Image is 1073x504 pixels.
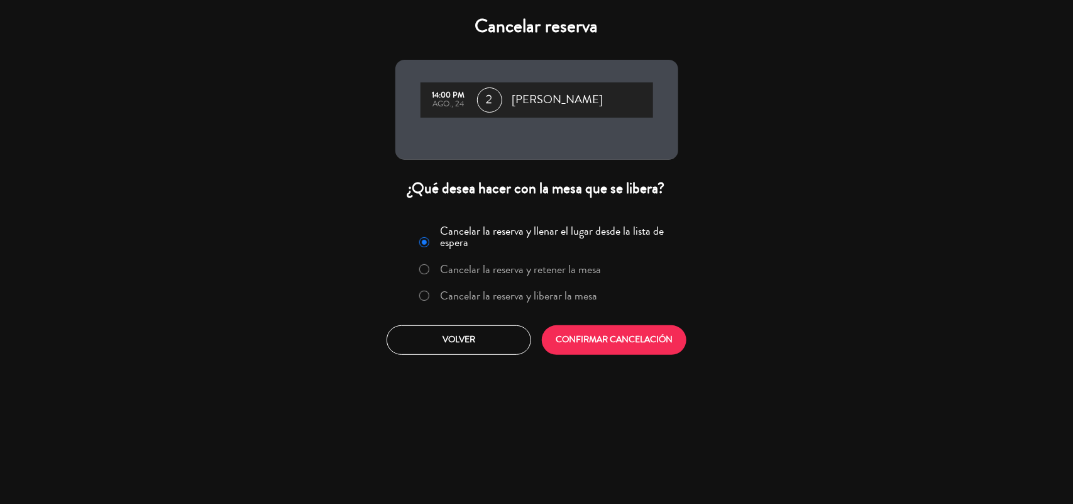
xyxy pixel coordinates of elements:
div: 14:00 PM [427,91,471,100]
label: Cancelar la reserva y liberar la mesa [440,290,597,301]
label: Cancelar la reserva y retener la mesa [440,264,601,275]
button: Volver [387,325,531,355]
div: ¿Qué desea hacer con la mesa que se libera? [395,179,678,198]
div: ago., 24 [427,100,471,109]
label: Cancelar la reserva y llenar el lugar desde la lista de espera [440,225,670,248]
span: 2 [477,87,502,113]
span: [PERSON_NAME] [512,91,603,109]
h4: Cancelar reserva [395,15,678,38]
button: CONFIRMAR CANCELACIÓN [542,325,686,355]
